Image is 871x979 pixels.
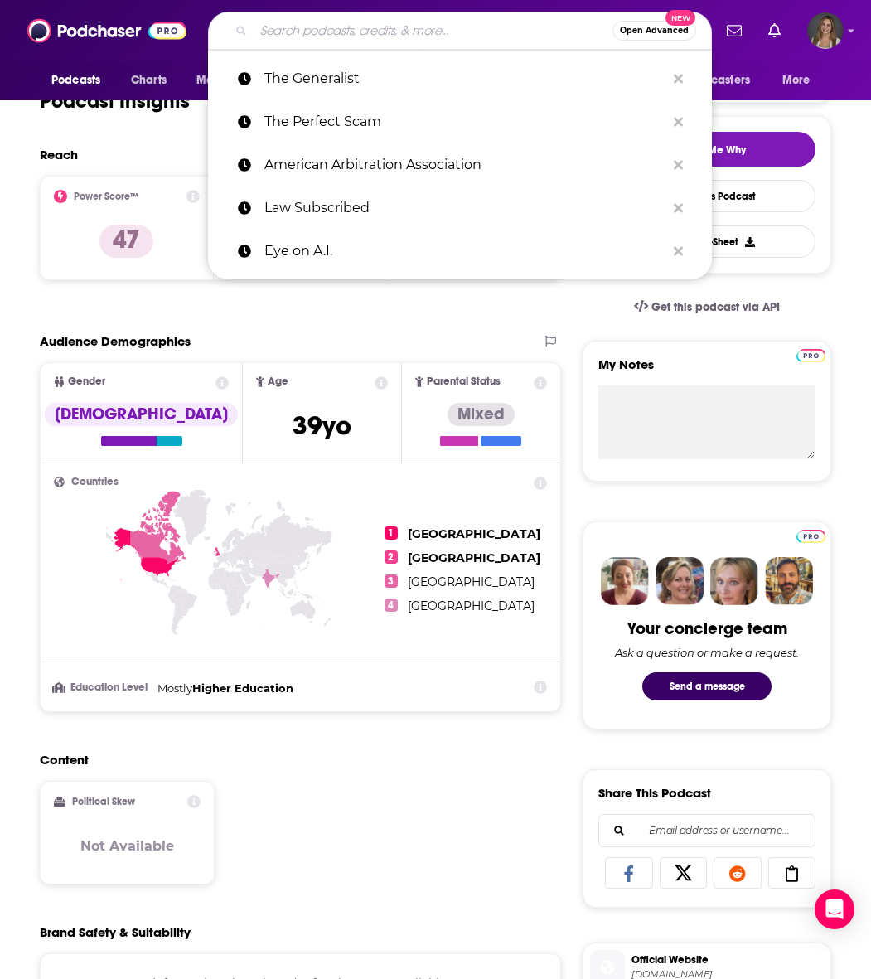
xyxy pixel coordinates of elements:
img: Podchaser Pro [796,349,825,362]
span: Countries [71,477,119,487]
span: 2 [385,550,398,564]
p: The Perfect Scam [264,100,665,143]
span: Open Advanced [620,27,689,35]
img: Podchaser Pro [796,530,825,543]
span: Get this podcast via API [651,300,780,314]
img: Jules Profile [710,557,758,605]
a: The Generalist [208,57,712,100]
img: Barbara Profile [656,557,704,605]
a: Charts [120,65,177,96]
span: [GEOGRAPHIC_DATA] [408,526,540,541]
button: Show profile menu [807,12,844,49]
span: Logged in as hhughes [807,12,844,49]
span: New [665,10,695,26]
span: Higher Education [192,681,293,695]
a: Share on Reddit [714,857,762,889]
div: Mixed [448,403,515,426]
button: Open AdvancedNew [612,21,696,41]
a: Eye on A.I. [208,230,712,273]
h2: Reach [40,147,78,162]
h2: Audience Demographics [40,333,191,349]
div: Ask a question or make a request. [615,646,799,659]
a: American Arbitration Association [208,143,712,187]
button: open menu [185,65,277,96]
span: Tell Me Why [689,143,746,157]
div: Search podcasts, credits, & more... [208,12,712,50]
div: Open Intercom Messenger [815,889,854,929]
span: Official Website [631,952,824,967]
label: My Notes [598,356,815,385]
h3: Not Available [80,838,174,854]
img: Jon Profile [765,557,813,605]
a: Pro website [796,347,825,362]
span: [GEOGRAPHIC_DATA] [408,550,540,565]
span: Parental Status [427,376,501,387]
h3: Education Level [54,682,151,693]
p: Law Subscribed [264,187,665,230]
a: Show notifications dropdown [762,17,787,45]
h2: Brand Safety & Suitability [40,924,191,940]
a: Share on Facebook [605,857,653,889]
h2: Content [40,752,548,768]
div: Your concierge team [627,618,787,639]
button: open menu [660,65,774,96]
span: Podcasts [51,69,100,92]
span: [GEOGRAPHIC_DATA] [408,599,535,613]
button: Send a message [642,672,772,700]
span: More [782,69,811,92]
a: Show notifications dropdown [720,17,748,45]
p: 47 [99,225,153,258]
button: open menu [40,65,122,96]
a: Share on X/Twitter [660,857,708,889]
p: Eye on A.I. [264,230,665,273]
span: Monitoring [196,69,255,92]
span: [GEOGRAPHIC_DATA] [408,574,535,589]
h1: Podcast Insights [40,89,190,114]
img: Sydney Profile [601,557,649,605]
a: The Perfect Scam [208,100,712,143]
h3: Share This Podcast [598,785,711,801]
span: Mostly [157,681,192,695]
span: 1 [385,526,398,540]
p: The Generalist [264,57,665,100]
a: Law Subscribed [208,187,712,230]
a: Get this podcast via API [621,287,793,327]
div: [DEMOGRAPHIC_DATA] [45,403,238,426]
span: 39 yo [293,410,351,442]
p: American Arbitration Association [264,143,665,187]
h2: Political Skew [72,796,135,807]
span: Age [268,376,288,387]
a: Copy Link [768,857,816,889]
h2: Power Score™ [74,191,138,202]
span: 4 [385,599,398,612]
button: open menu [771,65,831,96]
input: Search podcasts, credits, & more... [254,17,612,44]
span: Charts [131,69,167,92]
span: Gender [68,376,105,387]
img: User Profile [807,12,844,49]
a: Pro website [796,527,825,543]
span: 3 [385,574,398,588]
div: Search followers [598,814,815,847]
img: Podchaser - Follow, Share and Rate Podcasts [27,15,186,46]
input: Email address or username... [612,815,801,846]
